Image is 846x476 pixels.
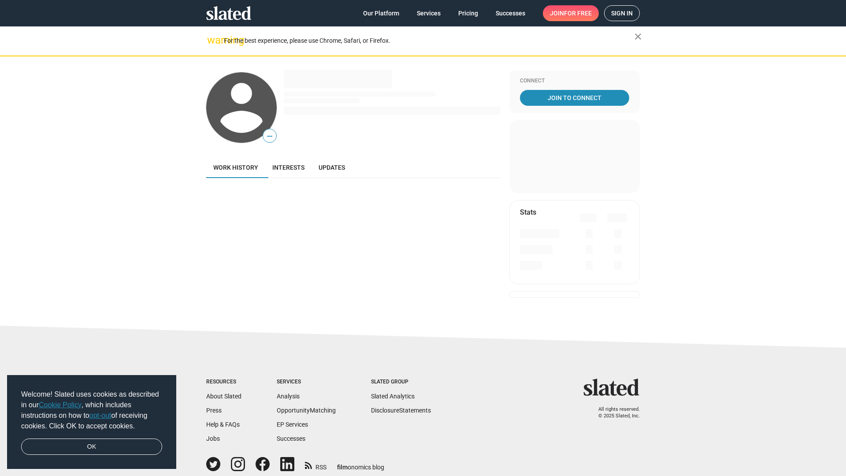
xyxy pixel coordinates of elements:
[263,130,276,142] span: —
[206,407,222,414] a: Press
[520,208,536,217] mat-card-title: Stats
[417,5,441,21] span: Services
[21,439,162,455] a: dismiss cookie message
[277,379,336,386] div: Services
[207,35,218,45] mat-icon: warning
[265,157,312,178] a: Interests
[89,412,111,419] a: opt-out
[277,407,336,414] a: OpportunityMatching
[520,78,629,85] div: Connect
[363,5,399,21] span: Our Platform
[319,164,345,171] span: Updates
[337,456,384,472] a: filmonomics blog
[496,5,525,21] span: Successes
[604,5,640,21] a: Sign in
[564,5,592,21] span: for free
[206,435,220,442] a: Jobs
[206,379,241,386] div: Resources
[21,389,162,431] span: Welcome! Slated uses cookies as described in our , which includes instructions on how to of recei...
[520,90,629,106] a: Join To Connect
[277,421,308,428] a: EP Services
[522,90,627,106] span: Join To Connect
[39,401,82,409] a: Cookie Policy
[206,393,241,400] a: About Slated
[371,393,415,400] a: Slated Analytics
[371,407,431,414] a: DisclosureStatements
[543,5,599,21] a: Joinfor free
[611,6,633,21] span: Sign in
[356,5,406,21] a: Our Platform
[371,379,431,386] div: Slated Group
[337,464,348,471] span: film
[550,5,592,21] span: Join
[451,5,485,21] a: Pricing
[489,5,532,21] a: Successes
[312,157,352,178] a: Updates
[277,393,300,400] a: Analysis
[633,31,643,42] mat-icon: close
[305,458,327,472] a: RSS
[410,5,448,21] a: Services
[206,421,240,428] a: Help & FAQs
[272,164,304,171] span: Interests
[277,435,305,442] a: Successes
[458,5,478,21] span: Pricing
[206,157,265,178] a: Work history
[213,164,258,171] span: Work history
[589,406,640,419] p: All rights reserved. © 2025 Slated, Inc.
[7,375,176,469] div: cookieconsent
[224,35,634,47] div: For the best experience, please use Chrome, Safari, or Firefox.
